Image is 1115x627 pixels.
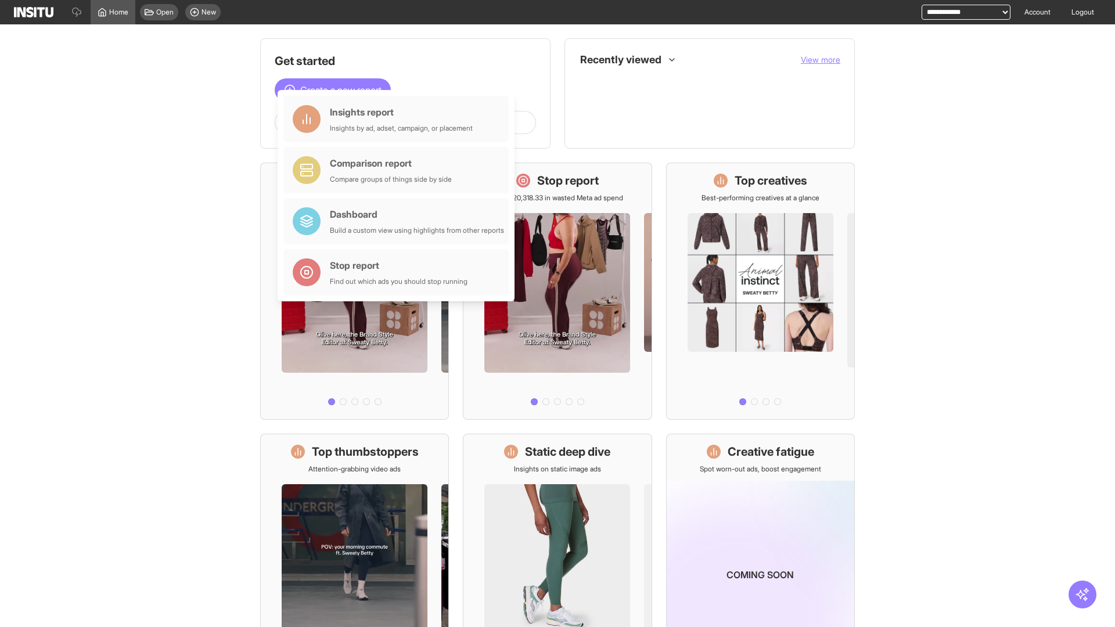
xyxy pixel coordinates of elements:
[525,444,610,460] h1: Static deep dive
[300,83,382,97] span: Create a new report
[463,163,652,420] a: Stop reportSave £20,318.33 in wasted Meta ad spend
[156,8,174,17] span: Open
[308,464,401,474] p: Attention-grabbing video ads
[330,105,473,119] div: Insights report
[801,55,840,64] span: View more
[275,78,391,102] button: Create a new report
[202,8,216,17] span: New
[14,7,53,17] img: Logo
[330,175,452,184] div: Compare groups of things side by side
[330,207,504,221] div: Dashboard
[275,53,536,69] h1: Get started
[330,124,473,133] div: Insights by ad, adset, campaign, or placement
[514,464,601,474] p: Insights on static image ads
[330,226,504,235] div: Build a custom view using highlights from other reports
[330,156,452,170] div: Comparison report
[312,444,419,460] h1: Top thumbstoppers
[330,277,467,286] div: Find out which ads you should stop running
[702,193,819,203] p: Best-performing creatives at a glance
[666,163,855,420] a: Top creativesBest-performing creatives at a glance
[330,258,467,272] div: Stop report
[801,54,840,66] button: View more
[537,172,599,189] h1: Stop report
[735,172,807,189] h1: Top creatives
[492,193,623,203] p: Save £20,318.33 in wasted Meta ad spend
[109,8,128,17] span: Home
[260,163,449,420] a: What's live nowSee all active ads instantly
